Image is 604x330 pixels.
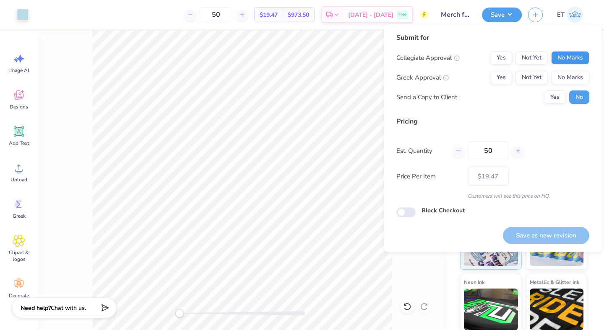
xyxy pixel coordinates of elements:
span: ET [557,10,565,20]
span: Image AI [9,67,29,74]
button: Yes [490,71,512,84]
span: Upload [10,176,27,183]
input: Untitled Design [435,6,476,23]
span: Chat with us. [51,304,86,312]
span: Add Text [9,140,29,147]
img: Elaina Thomas [567,6,583,23]
div: Customers will see this price on HQ. [396,192,589,200]
span: [DATE] - [DATE] [348,10,393,19]
div: Collegiate Approval [396,53,460,63]
div: Accessibility label [175,309,184,317]
span: Decorate [9,292,29,299]
button: Not Yet [515,51,548,64]
button: No Marks [551,51,589,64]
strong: Need help? [21,304,51,312]
span: Free [398,12,406,18]
input: – – [468,141,508,160]
div: Greek Approval [396,73,449,82]
button: Yes [490,51,512,64]
span: Metallic & Glitter Ink [530,278,579,286]
span: Neon Ink [464,278,484,286]
label: Est. Quantity [396,146,446,156]
button: No [569,90,589,104]
span: Greek [13,213,26,219]
div: Submit for [396,33,589,43]
button: Yes [544,90,566,104]
div: Send a Copy to Client [396,93,457,102]
span: Clipart & logos [5,249,33,263]
button: Not Yet [515,71,548,84]
input: – – [200,7,232,22]
button: No Marks [551,71,589,84]
a: ET [553,6,587,23]
span: Designs [10,103,28,110]
label: Block Checkout [422,206,465,215]
span: $973.50 [288,10,309,19]
label: Price Per Item [396,172,461,181]
span: $19.47 [260,10,278,19]
button: Save [482,8,522,22]
div: Pricing [396,116,589,126]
